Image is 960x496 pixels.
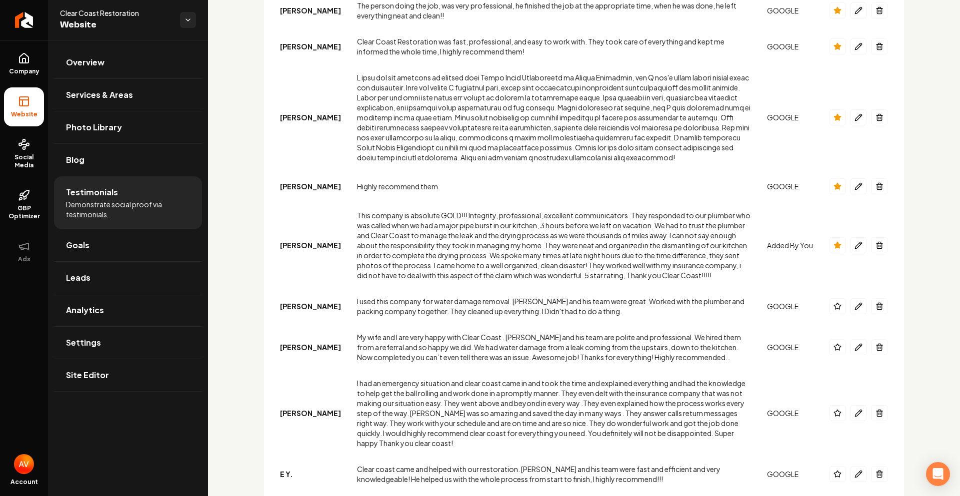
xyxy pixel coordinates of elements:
span: Company [5,67,43,75]
span: Website [7,110,41,118]
div: I had an emergency situation and clear coast came in and took the time and explained everything a... [357,378,751,448]
div: GOOGLE [767,342,813,352]
span: Services & Areas [66,89,133,101]
div: [PERSON_NAME] [280,5,341,15]
div: [PERSON_NAME] [280,41,341,51]
a: Settings [54,327,202,359]
div: [PERSON_NAME] [280,112,341,122]
div: E Y. [280,469,341,479]
span: Site Editor [66,369,109,381]
a: Social Media [4,130,44,177]
span: Leads [66,272,90,284]
div: Clear coast came and helped with our restoration. [PERSON_NAME] and his team were fast and effici... [357,464,751,484]
div: [PERSON_NAME] [280,240,341,250]
a: Photo Library [54,111,202,143]
div: Added by you [767,240,813,250]
span: Goals [66,239,89,251]
a: Site Editor [54,359,202,391]
a: Services & Areas [54,79,202,111]
div: This company is absolute GOLD!!! Integrity, professional, excellent communicators. They responded... [357,210,751,280]
div: GOOGLE [767,301,813,311]
a: Goals [54,229,202,261]
div: My wife and I are very happy with Clear Coast . [PERSON_NAME] and his team are polite and profess... [357,332,751,362]
div: GOOGLE [767,181,813,191]
span: Demonstrate social proof via testimonials. [66,199,190,219]
span: Ads [14,255,34,263]
div: [PERSON_NAME] [280,408,341,418]
div: Open Intercom Messenger [926,462,950,486]
span: Clear Coast Restoration [60,8,172,18]
div: [PERSON_NAME] [280,181,341,191]
a: Blog [54,144,202,176]
span: Overview [66,56,104,68]
button: Open user button [14,454,34,474]
span: Testimonials [66,186,118,198]
span: Account [10,478,38,486]
span: Settings [66,337,101,349]
span: Social Media [4,153,44,169]
div: GOOGLE [767,5,813,15]
div: [PERSON_NAME] [280,342,341,352]
span: Photo Library [66,121,122,133]
div: I used this company for water damage removal. [PERSON_NAME] and his team were great. Worked with ... [357,296,751,316]
button: Ads [4,232,44,271]
div: GOOGLE [767,112,813,122]
img: Rebolt Logo [15,12,33,28]
div: GOOGLE [767,41,813,51]
div: Highly recommend them [357,181,751,191]
a: Leads [54,262,202,294]
a: Overview [54,46,202,78]
div: GOOGLE [767,469,813,479]
div: GOOGLE [767,408,813,418]
div: The person doing the job, was very professional, he finished the job at the appropriate time, whe... [357,0,751,20]
a: GBP Optimizer [4,181,44,228]
span: Website [60,18,172,32]
div: L ipsu dol sit ametcons ad elitsed doei Tempo Incid Utlaboreetd ma Aliqua Enimadmin, ven Q nos'e ... [357,72,751,162]
span: Analytics [66,304,104,316]
div: [PERSON_NAME] [280,301,341,311]
a: Company [4,44,44,83]
img: Ana Villa [14,454,34,474]
span: Blog [66,154,84,166]
span: GBP Optimizer [4,204,44,220]
a: Analytics [54,294,202,326]
div: Clear Coast Restoration was fast, professional, and easy to work with. They took care of everythi... [357,36,751,56]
